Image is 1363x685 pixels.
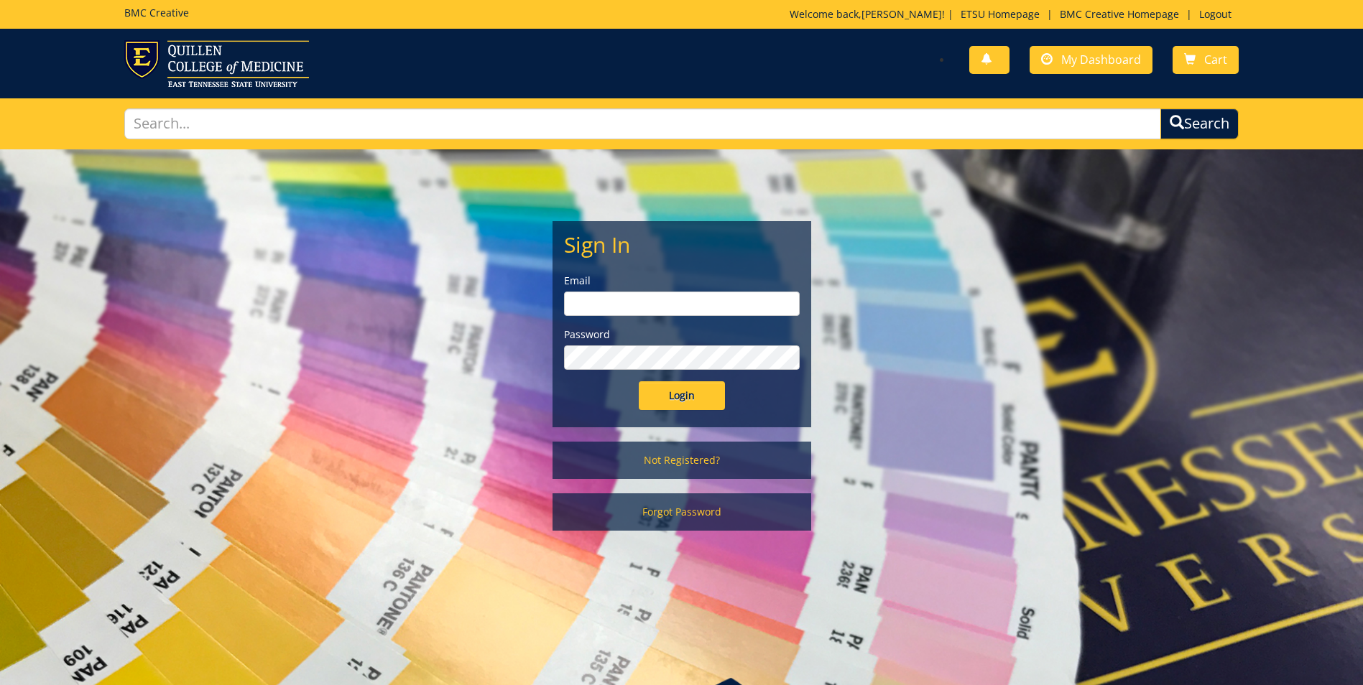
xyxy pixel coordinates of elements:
input: Search... [124,108,1161,139]
a: Cart [1173,46,1239,74]
a: My Dashboard [1030,46,1152,74]
a: Forgot Password [553,493,811,531]
a: Logout [1192,7,1239,21]
a: ETSU Homepage [953,7,1047,21]
a: BMC Creative Homepage [1053,7,1186,21]
h2: Sign In [564,233,800,256]
input: Login [639,381,725,410]
h5: BMC Creative [124,7,189,18]
label: Password [564,327,800,342]
p: Welcome back, ! | | | [790,7,1239,22]
a: Not Registered? [553,442,811,479]
img: ETSU logo [124,40,309,87]
span: Cart [1204,52,1227,67]
button: Search [1160,108,1239,139]
span: My Dashboard [1061,52,1141,67]
a: [PERSON_NAME] [861,7,942,21]
label: Email [564,274,800,288]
